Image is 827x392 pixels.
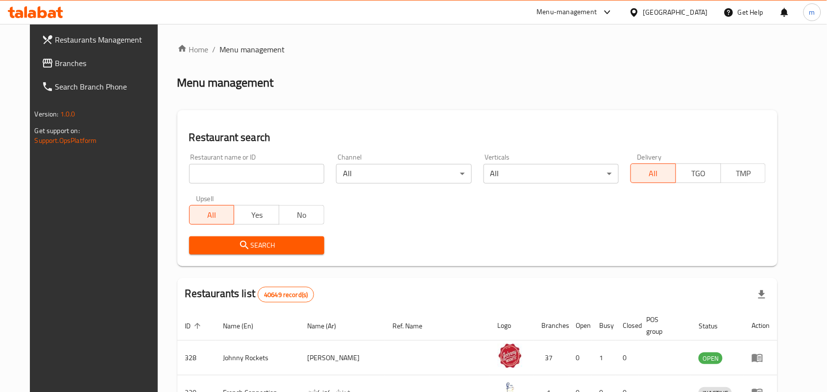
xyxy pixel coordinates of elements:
[185,320,204,332] span: ID
[568,311,592,341] th: Open
[258,290,314,300] span: 40649 record(s)
[568,341,592,375] td: 0
[637,154,662,161] label: Delivery
[750,283,774,306] div: Export file
[55,57,160,69] span: Branches
[534,341,568,375] td: 37
[35,134,97,147] a: Support.OpsPlatform
[643,7,708,18] div: [GEOGRAPHIC_DATA]
[537,6,597,18] div: Menu-management
[490,311,534,341] th: Logo
[35,124,80,137] span: Get support on:
[177,341,216,375] td: 328
[220,44,285,55] span: Menu management
[279,205,324,225] button: No
[216,341,300,375] td: Johnny Rockets
[283,208,320,222] span: No
[336,164,471,184] div: All
[631,163,676,183] button: All
[307,320,349,332] span: Name (Ar)
[55,34,160,46] span: Restaurants Management
[177,44,209,55] a: Home
[725,166,762,181] span: TMP
[615,311,639,341] th: Closed
[223,320,267,332] span: Name (En)
[498,344,522,368] img: Johnny Rockets
[189,236,324,254] button: Search
[635,166,672,181] span: All
[752,352,770,364] div: Menu
[484,164,619,184] div: All
[534,311,568,341] th: Branches
[699,353,723,364] span: OPEN
[189,205,235,225] button: All
[238,208,275,222] span: Yes
[197,239,316,252] span: Search
[680,166,717,181] span: TGO
[299,341,385,375] td: [PERSON_NAME]
[676,163,721,183] button: TGO
[744,311,778,341] th: Action
[194,208,231,222] span: All
[34,51,168,75] a: Branches
[699,320,730,332] span: Status
[177,75,274,91] h2: Menu management
[809,7,815,18] span: m
[647,314,680,337] span: POS group
[234,205,279,225] button: Yes
[34,28,168,51] a: Restaurants Management
[177,44,778,55] nav: breadcrumb
[258,287,314,302] div: Total records count
[34,75,168,98] a: Search Branch Phone
[721,163,766,183] button: TMP
[592,311,615,341] th: Busy
[185,286,315,302] h2: Restaurants list
[189,130,766,145] h2: Restaurant search
[35,108,59,120] span: Version:
[55,81,160,92] span: Search Branch Phone
[615,341,639,375] td: 0
[392,320,435,332] span: Ref. Name
[213,44,216,55] li: /
[60,108,75,120] span: 1.0.0
[189,164,324,184] input: Search for restaurant name or ID..
[196,195,214,202] label: Upsell
[592,341,615,375] td: 1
